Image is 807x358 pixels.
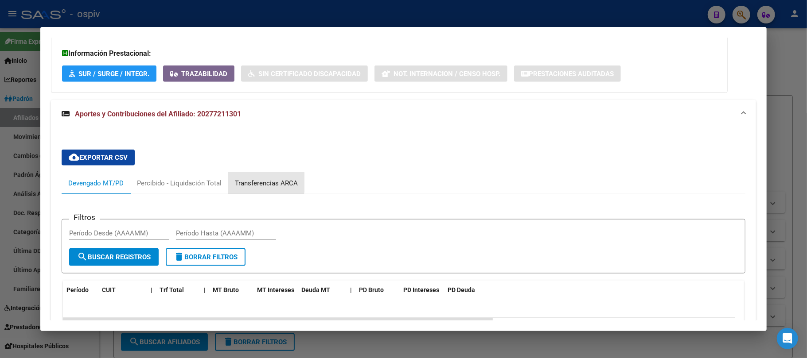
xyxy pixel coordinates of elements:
[156,281,200,300] datatable-header-cell: Trf Total
[69,248,159,266] button: Buscar Registros
[258,70,361,78] span: Sin Certificado Discapacidad
[448,286,475,293] span: PD Deuda
[62,65,156,82] button: SUR / SURGE / INTEGR.
[444,281,493,300] datatable-header-cell: PD Deuda
[241,65,368,82] button: Sin Certificado Discapacidad
[253,281,298,300] datatable-header-cell: MT Intereses
[62,150,135,166] button: Exportar CSV
[77,253,151,261] span: Buscar Registros
[78,70,149,78] span: SUR / SURGE / INTEGR.
[257,286,294,293] span: MT Intereses
[181,70,227,78] span: Trazabilidad
[75,110,241,118] span: Aportes y Contribuciones del Afiliado: 20277211301
[529,70,614,78] span: Prestaciones Auditadas
[777,328,798,349] div: Open Intercom Messenger
[77,251,88,262] mat-icon: search
[403,286,439,293] span: PD Intereses
[166,248,246,266] button: Borrar Filtros
[69,152,79,162] mat-icon: cloud_download
[66,286,89,293] span: Período
[151,286,152,293] span: |
[209,281,253,300] datatable-header-cell: MT Bruto
[350,286,352,293] span: |
[98,281,147,300] datatable-header-cell: CUIT
[62,48,717,59] h3: Información Prestacional:
[174,253,238,261] span: Borrar Filtros
[63,281,98,300] datatable-header-cell: Período
[235,178,298,188] div: Transferencias ARCA
[400,281,444,300] datatable-header-cell: PD Intereses
[69,154,128,162] span: Exportar CSV
[298,281,347,300] datatable-header-cell: Deuda MT
[301,286,330,293] span: Deuda MT
[102,286,116,293] span: CUIT
[147,281,156,300] datatable-header-cell: |
[359,286,384,293] span: PD Bruto
[163,65,234,82] button: Trazabilidad
[69,212,100,222] h3: Filtros
[213,286,239,293] span: MT Bruto
[204,286,206,293] span: |
[51,100,756,128] mat-expansion-panel-header: Aportes y Contribuciones del Afiliado: 20277211301
[160,286,184,293] span: Trf Total
[347,281,355,300] datatable-header-cell: |
[355,281,400,300] datatable-header-cell: PD Bruto
[514,65,621,82] button: Prestaciones Auditadas
[200,281,209,300] datatable-header-cell: |
[374,65,507,82] button: Not. Internacion / Censo Hosp.
[174,251,184,262] mat-icon: delete
[394,70,500,78] span: Not. Internacion / Censo Hosp.
[137,178,222,188] div: Percibido - Liquidación Total
[68,178,124,188] div: Devengado MT/PD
